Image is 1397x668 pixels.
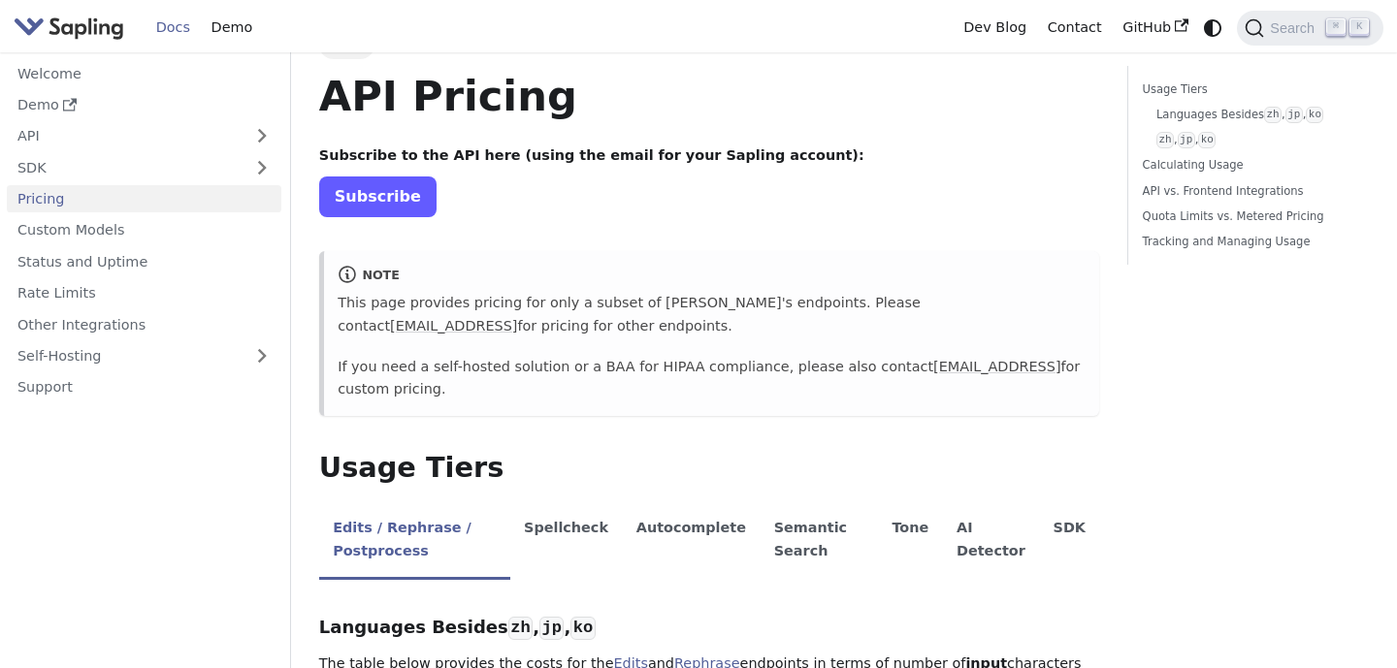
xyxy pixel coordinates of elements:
strong: Subscribe to the API here (using the email for your Sapling account): [319,147,864,163]
a: Quota Limits vs. Metered Pricing [1143,207,1362,226]
kbd: ⌘ [1326,18,1346,36]
span: Search [1264,20,1326,36]
img: Sapling.ai [14,14,124,42]
code: zh [508,617,533,640]
li: Autocomplete [622,503,760,580]
a: Welcome [7,59,281,87]
a: [EMAIL_ADDRESS] [933,359,1060,374]
code: ko [570,617,595,640]
p: This page provides pricing for only a subset of [PERSON_NAME]'s endpoints. Please contact for pri... [338,292,1086,338]
a: Dev Blog [953,13,1036,43]
a: Demo [7,91,281,119]
button: Switch between dark and light mode (currently system mode) [1199,14,1227,42]
h3: Languages Besides , , [319,617,1100,639]
a: Pricing [7,185,281,213]
kbd: K [1349,18,1369,36]
button: Expand sidebar category 'SDK' [243,153,281,181]
code: ko [1306,107,1323,123]
li: Semantic Search [760,503,878,580]
a: Rate Limits [7,279,281,307]
a: Status and Uptime [7,247,281,275]
a: [EMAIL_ADDRESS] [390,318,517,334]
a: Custom Models [7,216,281,244]
a: API [7,122,243,150]
a: SDK [7,153,243,181]
a: Calculating Usage [1143,156,1362,175]
a: Tracking and Managing Usage [1143,233,1362,251]
a: Subscribe [319,176,437,216]
code: jp [1178,132,1195,148]
li: SDK [1039,503,1099,580]
li: Spellcheck [510,503,623,580]
a: Languages Besideszh,jp,ko [1156,106,1355,124]
li: Tone [878,503,943,580]
button: Expand sidebar category 'API' [243,122,281,150]
a: Usage Tiers [1143,80,1362,99]
a: Sapling.ai [14,14,131,42]
a: GitHub [1112,13,1198,43]
a: Self-Hosting [7,342,281,370]
a: zh,jp,ko [1156,131,1355,149]
code: jp [539,617,564,640]
code: zh [1156,132,1174,148]
li: AI Detector [943,503,1040,580]
a: Support [7,373,281,401]
a: Docs [146,13,201,43]
code: ko [1198,132,1216,148]
a: API vs. Frontend Integrations [1143,182,1362,201]
code: zh [1264,107,1282,123]
code: jp [1285,107,1303,123]
a: Contact [1037,13,1113,43]
p: If you need a self-hosted solution or a BAA for HIPAA compliance, please also contact for custom ... [338,356,1086,402]
h1: API Pricing [319,70,1100,122]
a: Other Integrations [7,310,281,338]
li: Edits / Rephrase / Postprocess [319,503,510,580]
h2: Usage Tiers [319,451,1100,486]
a: Demo [201,13,263,43]
button: Search (Command+K) [1237,11,1382,46]
div: note [338,265,1086,288]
